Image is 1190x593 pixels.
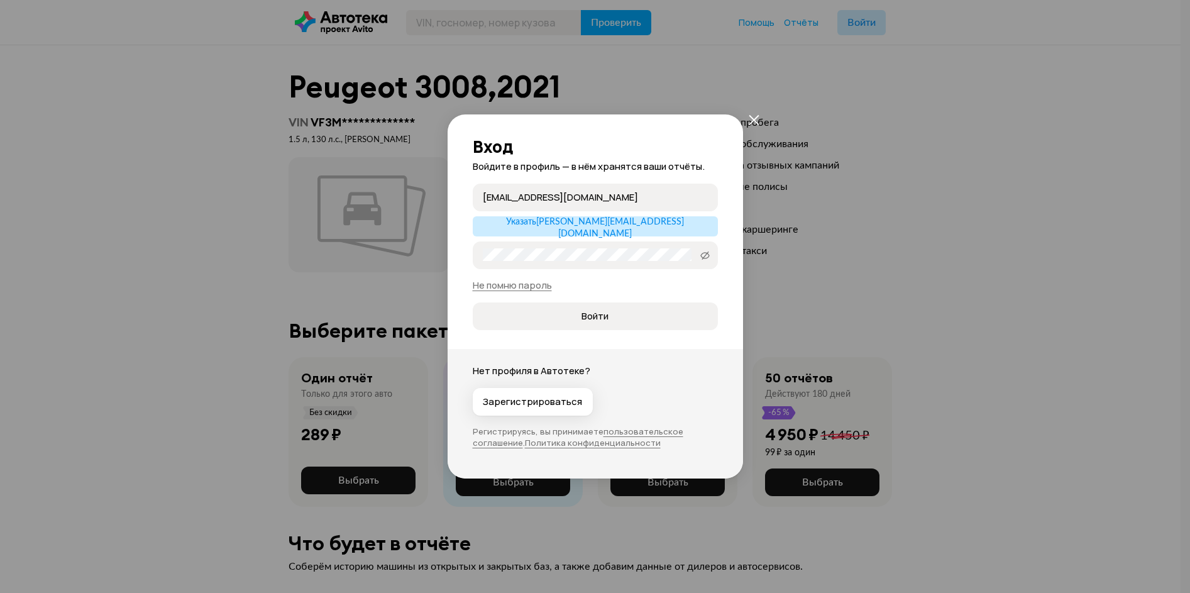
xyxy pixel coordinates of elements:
[581,310,609,323] span: Войти
[473,279,552,292] a: Не помню пароль
[483,396,582,408] span: Зарегистрироваться
[743,108,766,131] button: закрыть
[506,218,684,238] span: Указать [PERSON_NAME][EMAIL_ADDRESS][DOMAIN_NAME]
[473,302,718,330] button: Войти
[473,137,718,156] h2: Вход
[473,426,683,448] a: пользовательское соглашение
[473,426,718,448] p: Регистрируясь, вы принимаете .
[473,364,718,378] p: Нет профиля в Автотеке?
[483,191,712,203] input: Почта
[473,216,718,236] button: Указать[PERSON_NAME][EMAIL_ADDRESS][DOMAIN_NAME]
[473,160,718,174] p: Войдите в профиль — в нём хранятся ваши отчёты.
[473,388,593,416] button: Зарегистрироваться
[525,437,661,448] a: Политика конфиденциальности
